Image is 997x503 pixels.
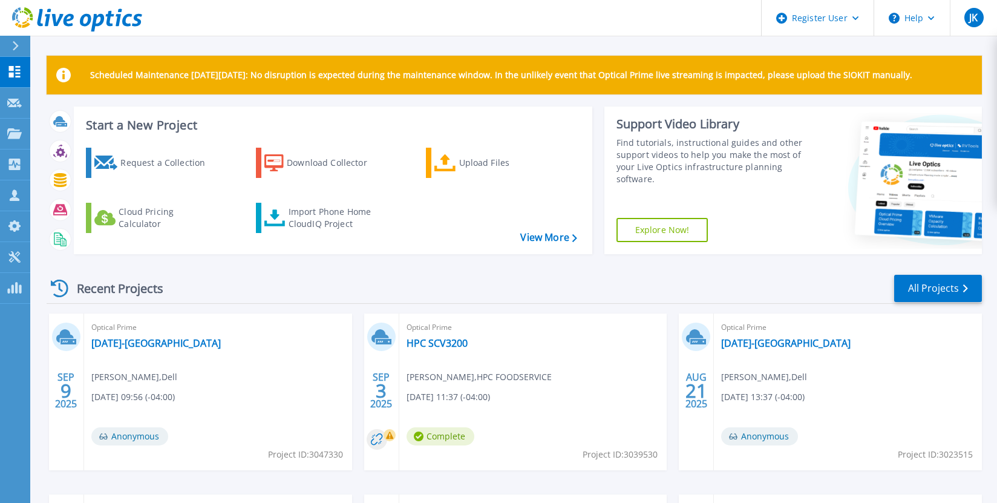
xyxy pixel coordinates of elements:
[120,151,217,175] div: Request a Collection
[370,369,393,413] div: SEP 2025
[256,148,391,178] a: Download Collector
[721,337,851,349] a: [DATE]-[GEOGRAPHIC_DATA]
[54,369,77,413] div: SEP 2025
[459,151,556,175] div: Upload Files
[376,386,387,396] span: 3
[47,274,180,303] div: Recent Projects
[287,151,384,175] div: Download Collector
[685,369,708,413] div: AUG 2025
[894,275,982,302] a: All Projects
[90,70,912,80] p: Scheduled Maintenance [DATE][DATE]: No disruption is expected during the maintenance window. In t...
[721,321,975,334] span: Optical Prime
[86,119,577,132] h3: Start a New Project
[426,148,561,178] a: Upload Files
[91,390,175,404] span: [DATE] 09:56 (-04:00)
[91,337,221,349] a: [DATE]-[GEOGRAPHIC_DATA]
[86,148,221,178] a: Request a Collection
[60,386,71,396] span: 9
[91,427,168,445] span: Anonymous
[91,321,345,334] span: Optical Prime
[86,203,221,233] a: Cloud Pricing Calculator
[721,390,805,404] span: [DATE] 13:37 (-04:00)
[407,427,474,445] span: Complete
[685,386,707,396] span: 21
[91,370,177,384] span: [PERSON_NAME] , Dell
[407,321,660,334] span: Optical Prime
[721,427,798,445] span: Anonymous
[583,448,658,461] span: Project ID: 3039530
[407,370,552,384] span: [PERSON_NAME] , HPC FOODSERVICE
[520,232,577,243] a: View More
[407,337,468,349] a: HPC SCV3200
[616,218,708,242] a: Explore Now!
[969,13,978,22] span: JK
[289,206,383,230] div: Import Phone Home CloudIQ Project
[721,370,807,384] span: [PERSON_NAME] , Dell
[268,448,343,461] span: Project ID: 3047330
[616,116,807,132] div: Support Video Library
[898,448,973,461] span: Project ID: 3023515
[407,390,490,404] span: [DATE] 11:37 (-04:00)
[616,137,807,185] div: Find tutorials, instructional guides and other support videos to help you make the most of your L...
[119,206,215,230] div: Cloud Pricing Calculator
